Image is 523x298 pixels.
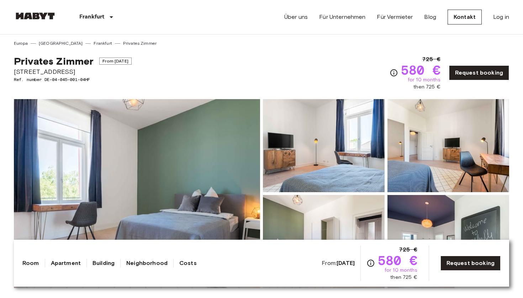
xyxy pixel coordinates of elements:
[22,259,39,267] a: Room
[390,274,417,281] span: then 725 €
[387,99,509,192] img: Picture of unit DE-04-045-001-04HF
[319,13,365,21] a: Für Unternehmen
[366,259,375,267] svg: Check cost overview for full price breakdown. Please note that discounts apply to new joiners onl...
[99,58,132,65] span: From [DATE]
[126,259,168,267] a: Neighborhood
[123,40,157,47] a: Privates Zimmer
[422,55,440,64] span: 725 €
[387,195,509,288] img: Picture of unit DE-04-045-001-04HF
[408,76,440,83] span: for 10 months
[337,260,355,266] b: [DATE]
[14,12,57,20] img: Habyt
[284,13,308,21] a: Über uns
[14,99,260,288] img: Marketing picture of unit DE-04-045-001-04HF
[94,40,112,47] a: Frankfurt
[39,40,83,47] a: [GEOGRAPHIC_DATA]
[413,83,440,91] span: then 725 €
[448,10,482,25] a: Kontakt
[399,245,417,254] span: 725 €
[378,254,417,267] span: 580 €
[14,76,132,83] span: Ref. number DE-04-045-001-04HF
[401,64,440,76] span: 580 €
[390,69,398,77] svg: Check cost overview for full price breakdown. Please note that discounts apply to new joiners onl...
[493,13,509,21] a: Log in
[179,259,197,267] a: Costs
[14,67,132,76] span: [STREET_ADDRESS]
[93,259,115,267] a: Building
[385,267,417,274] span: for 10 months
[14,55,94,67] span: Privates Zimmer
[440,256,501,271] a: Request booking
[449,65,509,80] a: Request booking
[14,40,28,47] a: Europa
[263,99,385,192] img: Picture of unit DE-04-045-001-04HF
[51,259,81,267] a: Apartment
[263,195,385,288] img: Picture of unit DE-04-045-001-04HF
[377,13,413,21] a: Für Vermieter
[322,259,355,267] span: From:
[424,13,436,21] a: Blog
[79,13,104,21] p: Frankfurt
